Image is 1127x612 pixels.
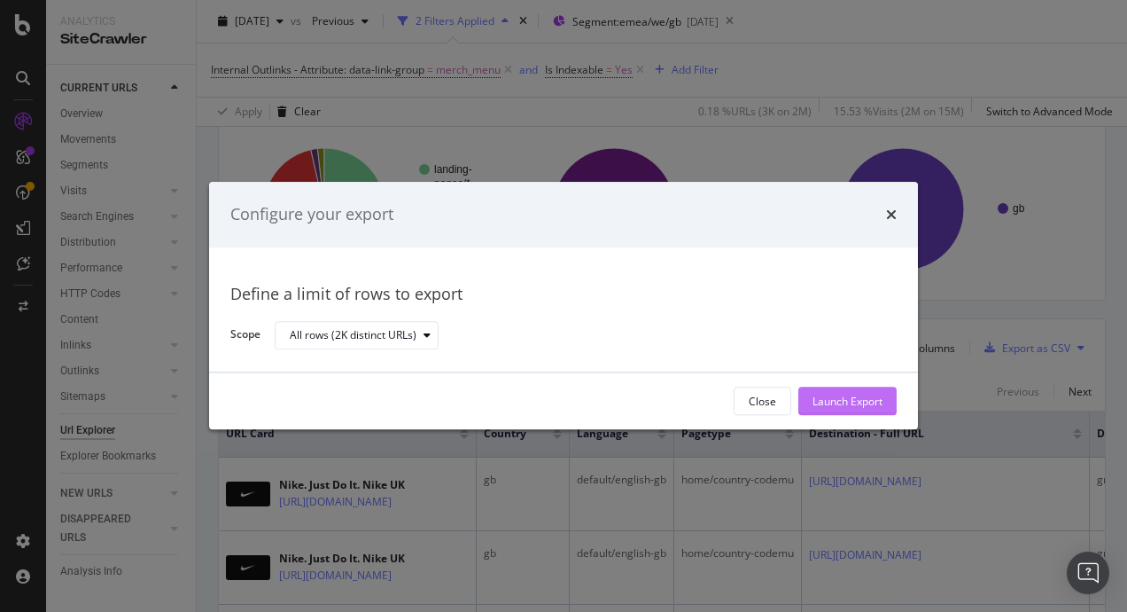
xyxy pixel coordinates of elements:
div: modal [209,182,918,429]
div: Define a limit of rows to export [230,283,897,306]
button: Close [734,388,791,416]
div: Launch Export [812,394,882,409]
div: Open Intercom Messenger [1067,552,1109,594]
div: Configure your export [230,203,393,226]
label: Scope [230,327,260,347]
button: Launch Export [798,388,897,416]
div: Close [749,394,776,409]
div: times [886,203,897,226]
div: All rows (2K distinct URLs) [290,330,416,341]
button: All rows (2K distinct URLs) [275,321,439,349]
